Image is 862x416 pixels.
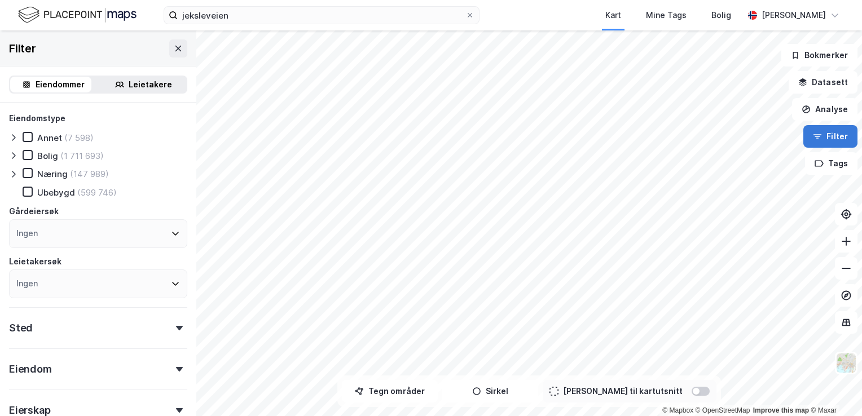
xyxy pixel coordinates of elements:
button: Tegn områder [342,380,438,402]
div: Mine Tags [646,8,687,22]
div: (147 989) [70,169,109,179]
div: [PERSON_NAME] til kartutsnitt [563,384,683,398]
button: Filter [803,125,857,148]
button: Analyse [792,98,857,121]
div: [PERSON_NAME] [762,8,826,22]
div: Gårdeiersøk [9,205,59,218]
div: Ingen [16,227,38,240]
input: Søk på adresse, matrikkel, gårdeiere, leietakere eller personer [178,7,465,24]
div: Annet [37,132,62,143]
div: Kart [605,8,621,22]
div: Eiendom [9,362,52,376]
div: Bolig [711,8,731,22]
div: Eiendomstype [9,112,65,125]
button: Bokmerker [781,44,857,67]
div: Filter [9,39,36,57]
button: Tags [805,152,857,175]
div: Ubebygd [37,187,75,198]
div: Næring [37,169,68,179]
div: Leietakere [129,78,172,91]
button: Datasett [789,71,857,94]
button: Sirkel [442,380,538,402]
a: OpenStreetMap [696,406,750,414]
div: Leietakersøk [9,255,61,268]
div: (7 598) [64,132,94,143]
a: Mapbox [662,406,693,414]
div: (1 711 693) [60,151,104,161]
div: Bolig [37,151,58,161]
a: Improve this map [753,406,809,414]
div: Ingen [16,277,38,290]
div: Sted [9,321,33,335]
img: Z [835,352,857,374]
iframe: Chat Widget [806,362,862,416]
div: Eiendommer [36,78,85,91]
img: logo.f888ab2527a4732fd821a326f86c7f29.svg [18,5,137,25]
div: (599 746) [77,187,117,198]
